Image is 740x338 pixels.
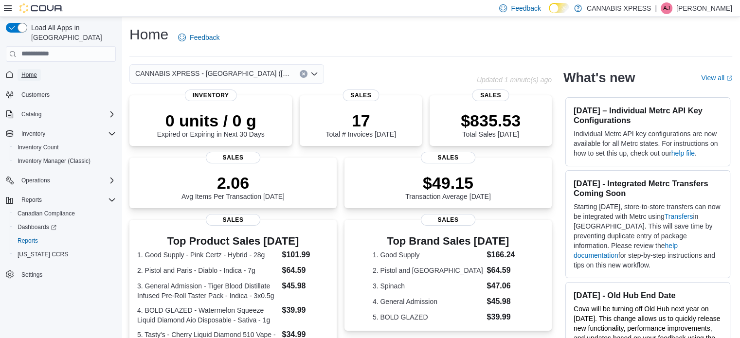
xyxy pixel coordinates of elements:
[373,297,483,306] dt: 4. General Admission
[671,149,695,157] a: help file
[129,25,168,44] h1: Home
[574,129,722,158] p: Individual Metrc API key configurations are now available for all Metrc states. For instructions ...
[726,75,732,81] svg: External link
[2,127,120,141] button: Inventory
[18,128,49,140] button: Inventory
[282,265,328,276] dd: $64.59
[487,265,523,276] dd: $64.59
[18,89,116,101] span: Customers
[487,280,523,292] dd: $47.06
[21,130,45,138] span: Inventory
[661,2,672,14] div: Anthony John
[343,89,379,101] span: Sales
[2,267,120,281] button: Settings
[2,193,120,207] button: Reports
[157,111,265,130] p: 0 units / 0 g
[421,152,475,163] span: Sales
[10,141,120,154] button: Inventory Count
[477,76,552,84] p: Updated 1 minute(s) ago
[701,74,732,82] a: View allExternal link
[137,250,278,260] dt: 1. Good Supply - Pink Certz - Hybrid - 28g
[18,69,41,81] a: Home
[373,266,483,275] dt: 2. Pistol and [GEOGRAPHIC_DATA]
[18,69,116,81] span: Home
[181,173,285,200] div: Avg Items Per Transaction [DATE]
[325,111,396,130] p: 17
[190,33,219,42] span: Feedback
[574,178,722,198] h3: [DATE] - Integrated Metrc Transfers Coming Soon
[14,221,60,233] a: Dashboards
[21,271,42,279] span: Settings
[18,143,59,151] span: Inventory Count
[18,237,38,245] span: Reports
[405,173,491,200] div: Transaction Average [DATE]
[405,173,491,193] p: $49.15
[487,296,523,307] dd: $45.98
[373,250,483,260] dt: 1. Good Supply
[549,3,569,13] input: Dark Mode
[181,173,285,193] p: 2.06
[21,196,42,204] span: Reports
[18,175,54,186] button: Operations
[14,235,116,247] span: Reports
[18,223,56,231] span: Dashboards
[421,214,475,226] span: Sales
[574,202,722,270] p: Starting [DATE], store-to-store transfers can now be integrated with Metrc using in [GEOGRAPHIC_D...
[18,157,90,165] span: Inventory Manager (Classic)
[282,249,328,261] dd: $101.99
[14,142,63,153] a: Inventory Count
[10,220,120,234] a: Dashboards
[157,111,265,138] div: Expired or Expiring in Next 30 Days
[18,268,116,280] span: Settings
[21,177,50,184] span: Operations
[487,311,523,323] dd: $39.99
[18,250,68,258] span: [US_STATE] CCRS
[137,266,278,275] dt: 2. Pistol and Paris - Diablo - Indica - 7g
[511,3,541,13] span: Feedback
[282,304,328,316] dd: $39.99
[2,88,120,102] button: Customers
[137,281,278,301] dt: 3. General Admission - Tiger Blood Distillate Infused Pre-Roll Taster Pack - Indica - 3x0.5g
[373,312,483,322] dt: 5. BOLD GLAZED
[27,23,116,42] span: Load All Apps in [GEOGRAPHIC_DATA]
[461,111,521,138] div: Total Sales [DATE]
[663,2,670,14] span: AJ
[18,175,116,186] span: Operations
[18,128,116,140] span: Inventory
[461,111,521,130] p: $835.53
[2,107,120,121] button: Catalog
[300,70,307,78] button: Clear input
[18,108,116,120] span: Catalog
[137,235,329,247] h3: Top Product Sales [DATE]
[14,235,42,247] a: Reports
[574,242,678,259] a: help documentation
[14,155,116,167] span: Inventory Manager (Classic)
[21,110,41,118] span: Catalog
[206,214,260,226] span: Sales
[14,142,116,153] span: Inventory Count
[18,108,45,120] button: Catalog
[14,208,79,219] a: Canadian Compliance
[137,305,278,325] dt: 4. BOLD GLAZED - Watermelon Squeeze Liquid Diamond Aio Disposable - Sativa - 1g
[676,2,732,14] p: [PERSON_NAME]
[18,210,75,217] span: Canadian Compliance
[10,234,120,248] button: Reports
[2,174,120,187] button: Operations
[282,280,328,292] dd: $45.98
[14,249,72,260] a: [US_STATE] CCRS
[21,91,50,99] span: Customers
[310,70,318,78] button: Open list of options
[587,2,651,14] p: CANNABIS XPRESS
[19,3,63,13] img: Cova
[574,106,722,125] h3: [DATE] – Individual Metrc API Key Configurations
[14,249,116,260] span: Washington CCRS
[14,221,116,233] span: Dashboards
[10,248,120,261] button: [US_STATE] CCRS
[174,28,223,47] a: Feedback
[472,89,509,101] span: Sales
[18,269,46,281] a: Settings
[655,2,657,14] p: |
[373,235,523,247] h3: Top Brand Sales [DATE]
[18,194,46,206] button: Reports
